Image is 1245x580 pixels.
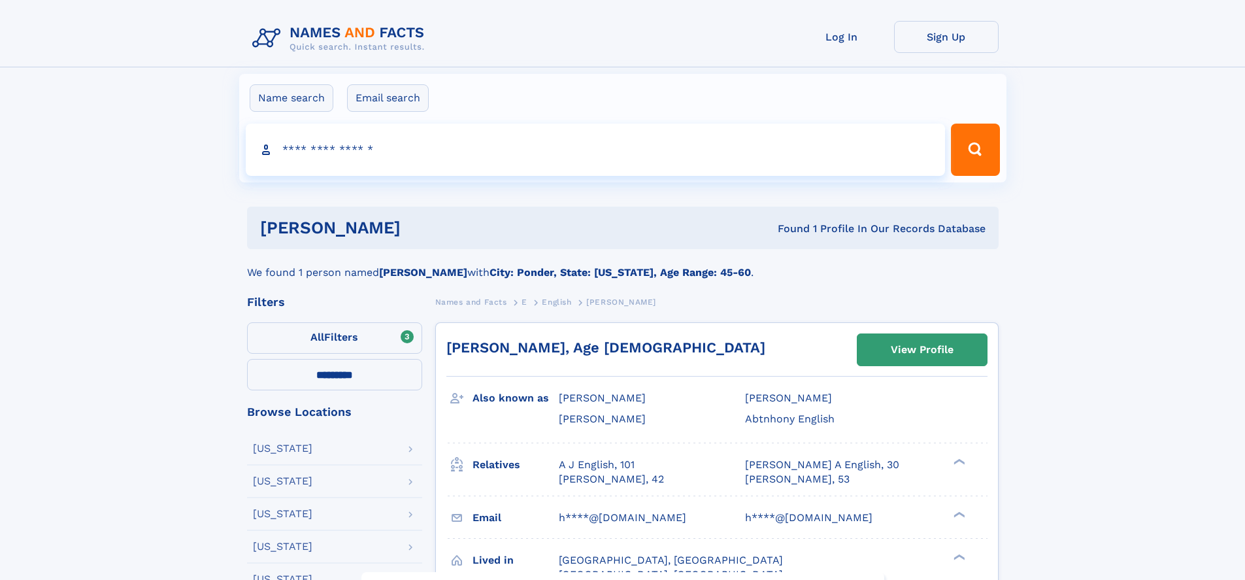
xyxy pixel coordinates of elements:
[559,392,646,404] span: [PERSON_NAME]
[857,334,987,366] a: View Profile
[260,220,589,236] h1: [PERSON_NAME]
[745,472,850,486] a: [PERSON_NAME], 53
[950,553,966,561] div: ❯
[473,454,559,476] h3: Relatives
[789,21,894,53] a: Log In
[247,406,422,418] div: Browse Locations
[542,298,571,307] span: English
[253,509,312,519] div: [US_STATE]
[253,541,312,552] div: [US_STATE]
[950,510,966,519] div: ❯
[745,413,835,425] span: Abtnhony English
[310,331,324,343] span: All
[559,458,635,472] a: A J English, 101
[894,21,999,53] a: Sign Up
[435,294,507,310] a: Names and Facts
[522,294,527,310] a: E
[559,413,646,425] span: [PERSON_NAME]
[490,266,751,279] b: City: Ponder, State: [US_STATE], Age Range: 45-60
[559,472,664,486] a: [PERSON_NAME], 42
[589,222,986,236] div: Found 1 Profile In Our Records Database
[247,21,435,56] img: Logo Names and Facts
[247,249,999,281] div: We found 1 person named with .
[247,322,422,354] label: Filters
[473,507,559,529] h3: Email
[745,392,832,404] span: [PERSON_NAME]
[473,387,559,409] h3: Also known as
[347,84,429,112] label: Email search
[247,296,422,308] div: Filters
[586,298,656,307] span: [PERSON_NAME]
[745,458,899,472] a: [PERSON_NAME] A English, 30
[559,554,783,566] span: [GEOGRAPHIC_DATA], [GEOGRAPHIC_DATA]
[246,124,946,176] input: search input
[522,298,527,307] span: E
[473,549,559,571] h3: Lived in
[250,84,333,112] label: Name search
[950,457,966,466] div: ❯
[379,266,467,279] b: [PERSON_NAME]
[891,335,954,365] div: View Profile
[951,124,999,176] button: Search Button
[446,339,765,356] a: [PERSON_NAME], Age [DEMOGRAPHIC_DATA]
[253,443,312,454] div: [US_STATE]
[253,476,312,486] div: [US_STATE]
[542,294,571,310] a: English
